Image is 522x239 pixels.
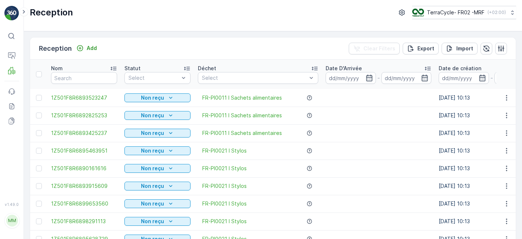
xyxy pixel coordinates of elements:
button: Non reçu [124,146,191,155]
p: Statut [124,65,141,72]
p: Select [202,74,307,82]
button: Add [73,44,100,53]
a: 1Z501F8R6893425237 [51,129,117,137]
div: Toggle Row Selected [36,113,42,118]
p: Non reçu [141,200,164,207]
a: FR-PI0021 I Stylos [202,147,247,154]
a: FR-PI0011 I Sachets alimentaires [202,129,282,137]
div: Toggle Row Selected [36,148,42,154]
div: Toggle Row Selected [36,130,42,136]
div: Toggle Row Selected [36,218,42,224]
a: 1Z501F8R6895463951 [51,147,117,154]
input: dd/mm/yyyy [439,72,489,84]
button: Non reçu [124,217,191,226]
a: FR-PI0011 I Sachets alimentaires [202,94,282,101]
button: Non reçu [124,111,191,120]
button: Non reçu [124,129,191,138]
p: Non reçu [141,112,164,119]
p: Reception [30,7,73,18]
a: FR-PI0021 I Stylos [202,218,247,225]
p: Non reçu [141,147,164,154]
p: Non reçu [141,165,164,172]
button: Non reçu [124,93,191,102]
p: Export [417,45,434,52]
button: Non reçu [124,182,191,190]
button: Non reçu [124,164,191,173]
div: Toggle Row Selected [36,95,42,101]
a: FR-PI0011 I Sachets alimentaires [202,112,282,119]
p: Date D'Arrivée [326,65,362,72]
button: Non reçu [124,199,191,208]
p: Import [456,45,473,52]
p: Déchet [198,65,216,72]
a: 1Z501F8R6893915609 [51,182,117,190]
a: 1Z501F8R6893523247 [51,94,117,101]
p: Add [87,44,97,52]
p: Date de création [439,65,481,72]
p: Non reçu [141,129,164,137]
p: Non reçu [141,182,164,190]
div: Toggle Row Selected [36,201,42,207]
a: 1Z501F8R6899653560 [51,200,117,207]
div: Toggle Row Selected [36,165,42,171]
button: TerraCycle- FR02 -MRF(+02:00) [412,6,516,19]
p: - [377,74,380,82]
p: Select [128,74,179,82]
input: dd/mm/yyyy [381,72,432,84]
input: Search [51,72,117,84]
a: FR-PI0021 I Stylos [202,200,247,207]
div: Toggle Row Selected [36,183,42,189]
a: 1Z501F8R6890161616 [51,165,117,172]
button: MM [4,208,19,233]
button: Import [442,43,478,54]
p: ( +02:00 ) [487,10,506,15]
p: Clear Filters [363,45,395,52]
img: logo [4,6,19,21]
a: FR-PI0021 I Stylos [202,165,247,172]
input: dd/mm/yyyy [326,72,376,84]
p: TerraCycle- FR02 -MRF [427,9,485,16]
span: v 1.49.0 [4,202,19,207]
p: Nom [51,65,63,72]
a: 1Z501F8R6898291113 [51,218,117,225]
button: Export [403,43,439,54]
div: MM [6,215,18,226]
p: Non reçu [141,218,164,225]
button: Clear Filters [349,43,400,54]
p: Non reçu [141,94,164,101]
p: - [490,74,493,82]
img: terracycle.png [412,8,424,17]
a: 1Z501F8R6892825253 [51,112,117,119]
a: FR-PI0021 I Stylos [202,182,247,190]
p: Reception [39,43,72,54]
